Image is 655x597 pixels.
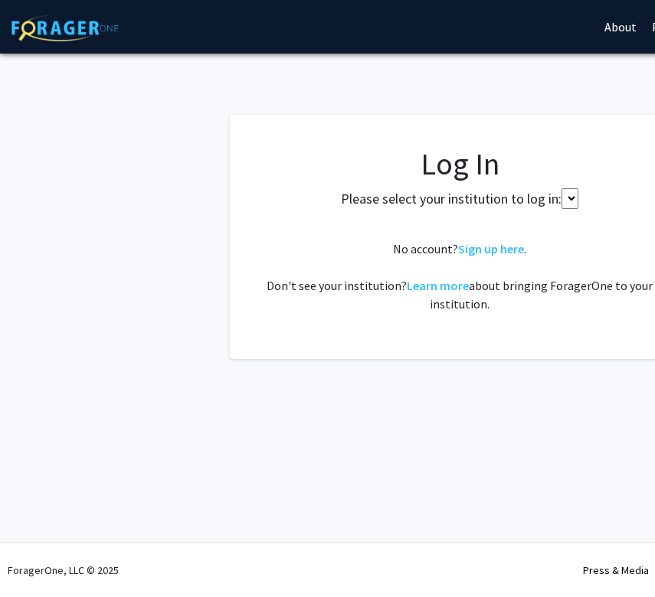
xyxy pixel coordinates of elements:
a: Learn more about bringing ForagerOne to your institution [407,278,469,293]
div: ForagerOne, LLC © 2025 [8,543,119,597]
label: Please select your institution to log in: [341,188,562,209]
a: Press & Media [583,563,649,577]
img: ForagerOne Logo [11,15,119,41]
a: Sign up here [458,241,524,256]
